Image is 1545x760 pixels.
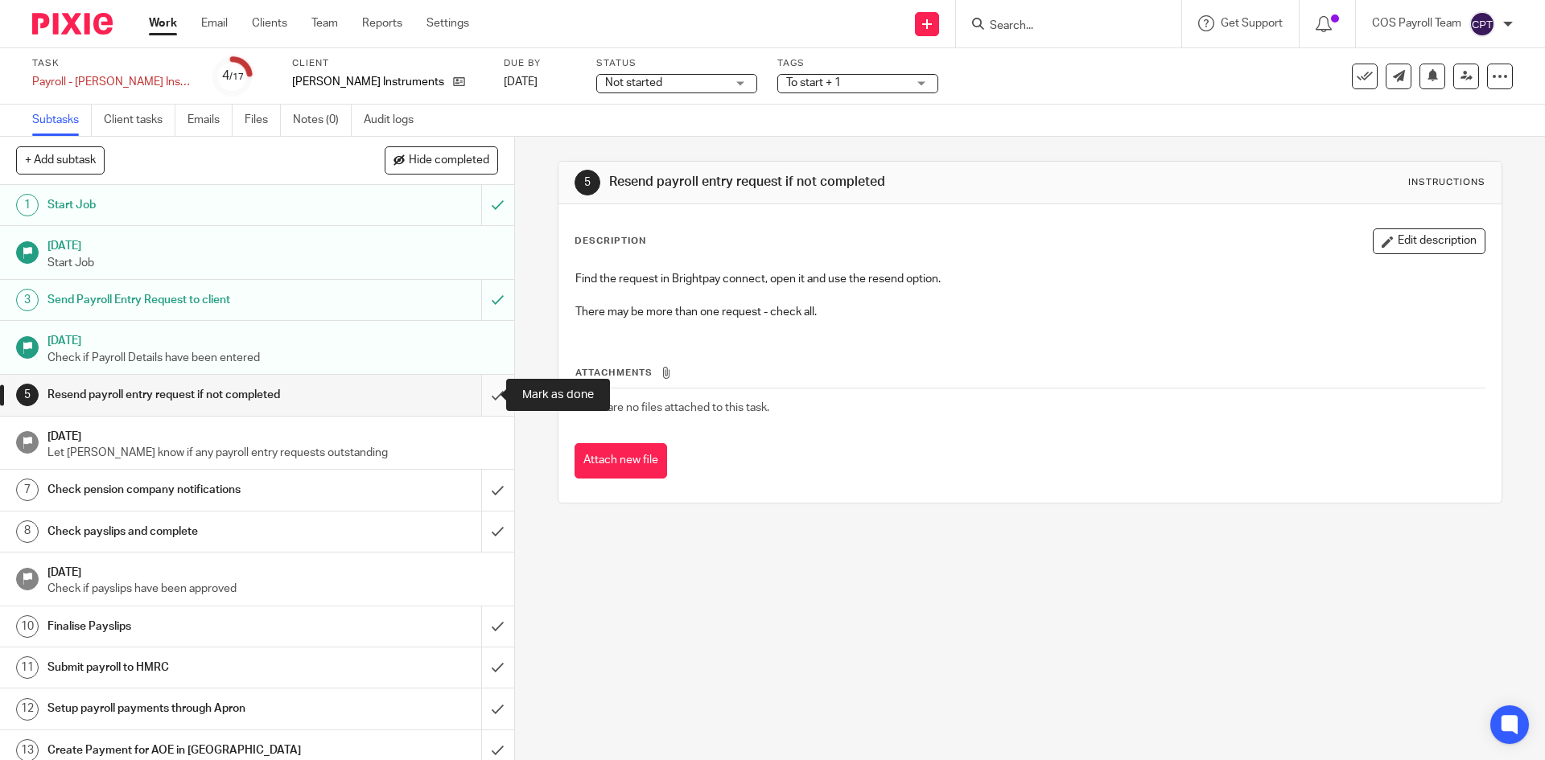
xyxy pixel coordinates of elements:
h1: Start Job [47,193,326,217]
div: 11 [16,656,39,679]
div: 10 [16,615,39,638]
label: Due by [504,57,576,70]
h1: [DATE] [47,561,498,581]
h1: Finalise Payslips [47,614,326,639]
p: There may be more than one request - check all. [575,304,1484,320]
h1: Check pension company notifications [47,478,326,502]
h1: Setup payroll payments through Apron [47,696,326,721]
label: Status [596,57,757,70]
div: Payroll - Bailey Instruments - BrightPay - Payday 26th - September 2025 [32,74,193,90]
p: Check if Payroll Details have been entered [47,350,498,366]
h1: [DATE] [47,234,498,254]
input: Search [988,19,1133,34]
span: [DATE] [504,76,538,88]
div: 8 [16,520,39,543]
h1: Send Payroll Entry Request to client [47,288,326,312]
a: Work [149,15,177,31]
div: 5 [16,384,39,406]
a: Emails [187,105,233,136]
div: Instructions [1408,176,1485,189]
h1: Check payslips and complete [47,520,326,544]
div: 12 [16,698,39,721]
a: Settings [426,15,469,31]
small: /17 [229,72,244,81]
div: 1 [16,194,39,216]
span: Get Support [1221,18,1283,29]
label: Tags [777,57,938,70]
div: Payroll - [PERSON_NAME] Instruments - BrightPay - Payday [DATE] [32,74,193,90]
a: Audit logs [364,105,426,136]
label: Client [292,57,484,70]
p: [PERSON_NAME] Instruments Ltd [292,74,445,90]
div: 5 [575,170,600,195]
span: Hide completed [409,154,489,167]
a: Clients [252,15,287,31]
div: 4 [222,67,244,85]
span: Attachments [575,368,653,377]
a: Team [311,15,338,31]
span: Not started [605,77,662,88]
p: Check if payslips have been approved [47,581,498,597]
a: Client tasks [104,105,175,136]
button: Hide completed [385,146,498,174]
button: + Add subtask [16,146,105,174]
h1: Submit payroll to HMRC [47,655,326,680]
span: There are no files attached to this task. [575,402,769,413]
div: 3 [16,289,39,311]
button: Edit description [1373,228,1485,254]
h1: [DATE] [47,329,498,349]
button: Attach new file [575,443,667,479]
a: Files [245,105,281,136]
h1: [DATE] [47,425,498,445]
a: Subtasks [32,105,92,136]
img: svg%3E [1469,11,1495,37]
p: COS Payroll Team [1372,15,1461,31]
a: Reports [362,15,402,31]
div: 7 [16,479,39,501]
a: Email [201,15,228,31]
p: Description [575,235,646,248]
span: To start + 1 [786,77,841,88]
p: Start Job [47,255,498,271]
h1: Resend payroll entry request if not completed [609,174,1065,191]
a: Notes (0) [293,105,352,136]
p: Find the request in Brightpay connect, open it and use the resend option. [575,271,1484,287]
h1: Resend payroll entry request if not completed [47,383,326,407]
p: Let [PERSON_NAME] know if any payroll entry requests outstanding [47,445,498,461]
label: Task [32,57,193,70]
img: Pixie [32,13,113,35]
